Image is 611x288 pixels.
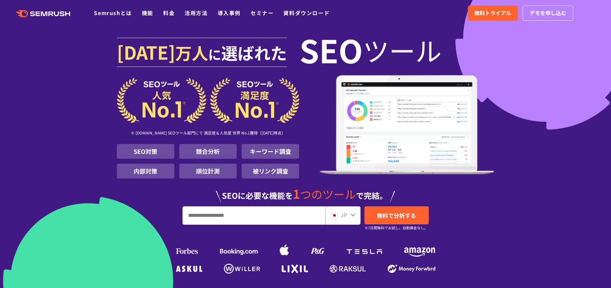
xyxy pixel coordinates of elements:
[117,144,174,159] li: SEO対策
[208,45,221,64] span: に
[175,41,208,64] span: 万人
[364,206,429,224] a: 無料で分析する
[183,207,325,224] input: URL、キーワードを入力してください
[299,37,363,63] span: SEO
[117,123,299,144] div: ※ [DOMAIN_NAME] SEOツール部門にて 満足度＆人気度 世界 No.1獲得（[DATE]時点）
[300,186,356,202] span: つのツール
[363,37,442,63] span: ツール
[364,225,428,231] small: ※7日間無料でお試し。自動課金なし。
[117,164,174,178] li: 内部対策
[283,9,330,17] a: 資料ダウンロード
[474,9,511,17] span: 無料トライアル
[341,211,347,219] span: JP
[179,164,237,178] li: 順位計測
[530,9,566,17] span: デモを申し込む
[185,9,207,17] a: 活用方法
[356,190,387,201] span: で完結。
[163,9,175,17] a: 料金
[179,144,237,159] li: 競合分析
[242,164,299,178] li: 被リンク調査
[221,41,287,64] span: 選ばれた
[94,9,132,17] a: Semrushとは
[468,6,518,21] a: 無料トライアル
[142,9,153,17] a: 機能
[117,181,494,203] div: SEOに必要な機能を
[251,9,273,17] a: セミナー
[117,39,175,65] span: [DATE]
[218,9,241,17] a: 導入事例
[242,144,299,159] li: キーワード調査
[377,211,416,219] span: 無料で分析する
[523,6,573,21] a: デモを申し込む
[293,185,300,202] span: 1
